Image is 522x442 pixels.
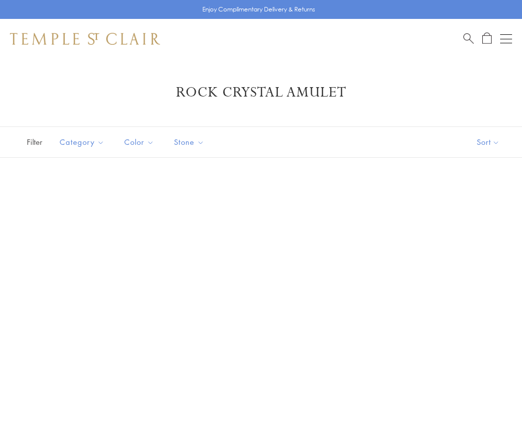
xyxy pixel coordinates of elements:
[482,32,492,45] a: Open Shopping Bag
[119,136,162,148] span: Color
[52,131,112,153] button: Category
[500,33,512,45] button: Open navigation
[202,4,315,14] p: Enjoy Complimentary Delivery & Returns
[10,33,160,45] img: Temple St. Clair
[167,131,212,153] button: Stone
[55,136,112,148] span: Category
[117,131,162,153] button: Color
[454,127,522,157] button: Show sort by
[463,32,474,45] a: Search
[169,136,212,148] span: Stone
[25,84,497,102] h1: Rock Crystal Amulet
